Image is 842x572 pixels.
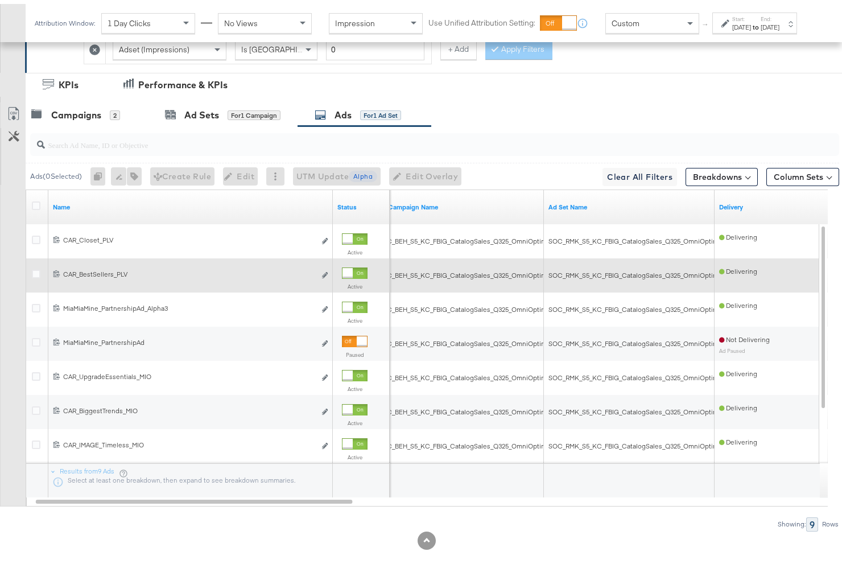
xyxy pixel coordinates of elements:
input: Search Ad Name, ID or Objective [45,125,767,147]
span: Delivering [719,263,757,271]
div: for 1 Ad Set [360,106,401,117]
label: Paused [342,347,368,355]
label: Active [342,245,368,252]
label: Active [342,279,368,286]
span: Delivering [719,434,757,442]
button: Clear All Filters [602,164,677,182]
div: 9 [806,513,818,528]
span: SOC_RMK_S5_KC_FBIG_CatalogSales_Q325_OmniOptimization_oCPM_AutoP [548,267,781,275]
span: SOC_BEH_S5_KC_FBIG_CatalogSales_Q325_OmniOptimization [378,369,567,378]
span: SOC_BEH_S5_KC_FBIG_CatalogSales_Q325_OmniOptimization [378,335,567,344]
span: SOC_BEH_S5_KC_FBIG_CatalogSales_Q325_OmniOptimization [378,301,567,310]
div: Campaigns [51,105,101,118]
a: Your Ad Set name. [548,199,710,208]
label: Active [342,313,368,320]
div: 0 [90,163,111,182]
div: for 1 Campaign [228,106,280,117]
a: Reflects the ability of your Ad to achieve delivery. [719,199,824,208]
label: Active [342,381,368,389]
label: Active [342,415,368,423]
span: SOC_RMK_S5_KC_FBIG_CatalogSales_Q325_OmniOptimization_oCPM_AutoP [548,369,781,378]
span: ↑ [700,19,711,23]
div: Ads [335,105,352,118]
span: Delivering [719,297,757,306]
div: [DATE] [732,19,751,28]
sub: Ad Paused [719,343,745,350]
div: Ads ( 0 Selected) [30,167,82,178]
div: MiaMiaMine_PartnershipAd_Alpha3 [63,300,315,309]
div: CAR_Closet_PLV [63,232,315,241]
div: 2 [110,106,120,117]
input: Enter a number [326,35,424,56]
div: Showing: [777,516,806,524]
div: CAR_BiggestTrends_MIO [63,402,315,411]
span: Delivering [719,400,757,408]
span: SOC_BEH_S5_KC_FBIG_CatalogSales_Q325_OmniOptimization [378,267,567,275]
div: KPIs [59,75,79,88]
div: Ad Sets [184,105,219,118]
span: No Views [224,14,258,24]
div: CAR_UpgradeEssentials_MIO [63,368,315,377]
span: SOC_BEH_S5_KC_FBIG_CatalogSales_Q325_OmniOptimization [378,438,567,446]
span: Is [GEOGRAPHIC_DATA] [241,40,328,51]
span: Adset (Impressions) [119,40,189,51]
span: SOC_RMK_S5_KC_FBIG_CatalogSales_Q325_OmniOptimization_oCPM_AutoP [548,335,781,344]
div: Performance & KPIs [138,75,228,88]
a: Name of Campaign this Ad belongs to. [378,199,539,208]
span: Custom [612,14,639,24]
label: Start: [732,11,751,19]
a: Ad Name. [53,199,328,208]
button: Column Sets [766,164,839,182]
span: Delivering [719,365,757,374]
div: Rows [822,516,839,524]
label: Use Unified Attribution Setting: [428,14,535,24]
span: Delivering [719,229,757,237]
div: Attribution Window: [34,15,96,23]
label: Active [342,450,368,457]
label: End: [761,11,779,19]
a: Shows the current state of your Ad. [337,199,385,208]
div: MiaMiaMine_PartnershipAd [63,334,315,343]
button: + Add [440,35,477,56]
strong: to [751,19,761,27]
span: Not Delivering [719,331,770,340]
button: Breakdowns [686,164,758,182]
span: Impression [335,14,375,24]
span: Clear All Filters [607,166,672,180]
span: SOC_BEH_S5_KC_FBIG_CatalogSales_Q325_OmniOptimization [378,233,567,241]
div: [DATE] [761,19,779,28]
span: 1 Day Clicks [108,14,151,24]
div: CAR_BestSellers_PLV [63,266,315,275]
span: SOC_RMK_S5_KC_FBIG_CatalogSales_Q325_OmniOptimization_oCPM_AutoP [548,438,781,446]
span: SOC_RMK_S5_KC_FBIG_CatalogSales_Q325_OmniOptimization_oCPM_AutoP [548,233,781,241]
div: CAR_IMAGE_Timeless_MIO [63,437,315,446]
span: SOC_BEH_S5_KC_FBIG_CatalogSales_Q325_OmniOptimization [378,404,567,412]
span: SOC_RMK_S5_KC_FBIG_CatalogSales_Q325_OmniOptimization_oCPM_AutoP [548,404,781,412]
span: SOC_RMK_S5_KC_FBIG_CatalogSales_Q325_OmniOptimization_oCPM_AutoP [548,301,781,310]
